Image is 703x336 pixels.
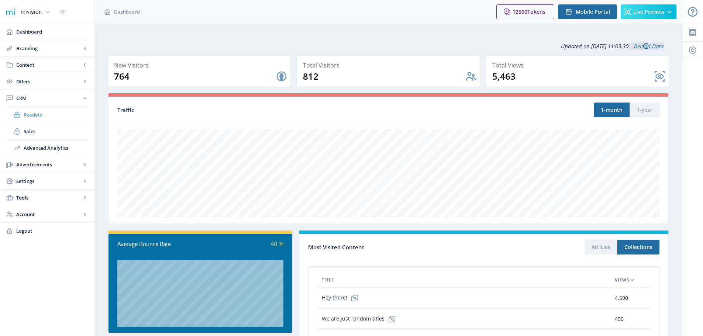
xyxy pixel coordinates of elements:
span: Advertisements [16,161,81,168]
div: Most Visited Content [308,242,484,253]
div: 812 [303,70,465,82]
div: Updated on [DATE] 11:03:30 [108,37,669,55]
button: 12500Tokens [496,4,554,19]
button: 1-year [630,103,659,117]
button: Collections [617,240,659,254]
span: Live Preview [633,9,664,15]
div: 5,463 [492,70,654,82]
span: Tools [16,194,81,201]
a: Reload Data [628,42,664,50]
div: mivision [21,4,42,20]
span: Mobile Portal [576,9,610,15]
div: Traffic [117,106,389,114]
span: Account [16,211,81,218]
span: Tokens [527,8,545,15]
span: Offers [16,78,81,85]
span: 40 % [270,240,283,248]
span: Content [16,61,81,69]
span: Title [322,276,334,284]
span: Dashboard [16,28,89,35]
span: Settings [16,177,81,185]
button: Mobile Portal [558,4,617,19]
div: Total Visitors [303,60,476,70]
span: Advanced Analytics [24,144,87,152]
span: Logout [16,227,89,235]
div: 764 [114,70,276,82]
button: 1-month [594,103,630,117]
span: We are just random titles [322,312,399,326]
div: Total Views [492,60,666,70]
span: 4,590 [615,294,628,302]
a: Sales [7,123,87,139]
span: Views [615,276,629,284]
a: Readers [7,107,87,123]
img: 1f20cf2a-1a19-485c-ac21-848c7d04f45b.png [4,6,16,18]
span: Sales [24,128,87,135]
button: Articles [585,240,617,254]
div: Average Bounce Rate [117,240,200,248]
div: New Visitors [114,60,287,70]
span: CRM [16,94,81,102]
span: Dashboard [114,8,140,15]
button: Live Preview [621,4,676,19]
span: Readers [24,111,87,118]
span: 450 [615,315,624,323]
a: Advanced Analytics [7,140,87,156]
span: Hey there! [322,291,362,305]
span: Branding [16,45,81,52]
